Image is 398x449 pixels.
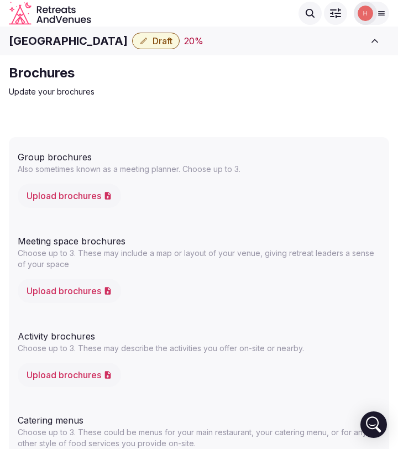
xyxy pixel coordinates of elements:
[18,279,121,303] button: Upload brochures
[153,35,172,46] span: Draft
[360,411,387,438] div: Open Intercom Messenger
[9,86,380,97] p: Update your brochures
[360,29,389,53] button: Toggle sidebar
[18,230,380,248] div: Meeting space brochures
[358,6,373,21] img: h0515-sb
[18,343,380,354] p: Choose up to 3. These may describe the activities you offer on-site or nearby.
[184,34,203,48] button: 20%
[132,33,180,49] button: Draft
[9,33,128,49] h1: [GEOGRAPHIC_DATA]
[18,146,380,164] div: Group brochures
[9,64,380,82] h2: Brochures
[18,248,380,270] p: Choose up to 3. These may include a map or layout of your venue, giving retreat leaders a sense o...
[18,184,121,208] button: Upload brochures
[9,2,91,25] svg: Retreats and Venues company logo
[9,2,91,25] a: Visit the homepage
[18,409,380,427] div: Catering menus
[18,427,380,449] p: Choose up to 3. These could be menus for your main restaurant, your catering menu, or for any oth...
[18,164,380,175] p: Also sometimes known as a meeting planner. Choose up to 3.
[18,363,121,387] button: Upload brochures
[184,34,203,48] div: 20 %
[18,325,380,343] div: Activity brochures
